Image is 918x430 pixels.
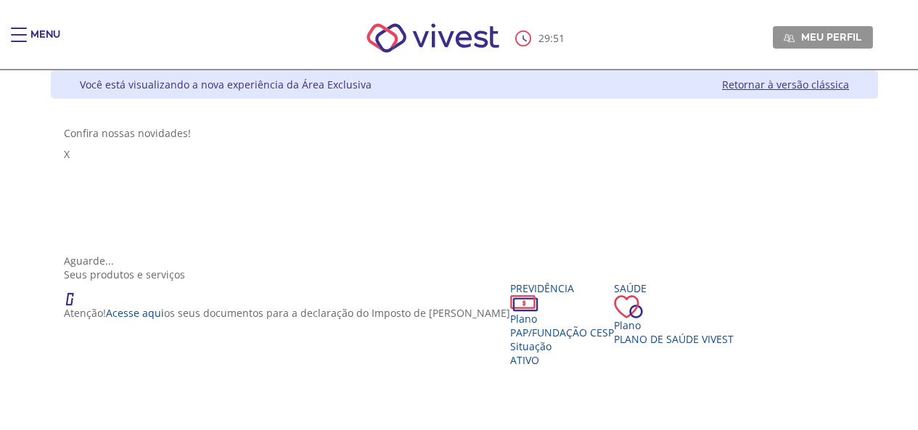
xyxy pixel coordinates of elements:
div: Saúde [614,281,734,295]
span: 51 [553,31,565,45]
span: Plano de Saúde VIVEST [614,332,734,346]
img: Meu perfil [784,33,795,44]
div: Plano [614,318,734,332]
span: X [64,147,70,161]
img: ico_coracao.png [614,295,643,318]
div: Previdência [510,281,614,295]
a: Previdência PlanoPAP/Fundação CESP SituaçãoAtivo [510,281,614,367]
span: Ativo [510,353,539,367]
div: Você está visualizando a nova experiência da Área Exclusiva [80,78,372,91]
p: Atenção! os seus documentos para a declaração do Imposto de [PERSON_NAME] [64,306,510,320]
a: Meu perfil [773,26,873,48]
div: Seus produtos e serviços [64,268,865,281]
div: Menu [30,28,60,57]
span: PAP/Fundação CESP [510,326,614,339]
div: Plano [510,312,614,326]
div: : [515,30,567,46]
span: Meu perfil [801,30,861,44]
div: Aguarde... [64,254,865,268]
a: Retornar à versão clássica [722,78,849,91]
a: Saúde PlanoPlano de Saúde VIVEST [614,281,734,346]
img: ico_atencao.png [64,281,89,306]
img: ico_dinheiro.png [510,295,538,312]
div: Confira nossas novidades! [64,126,865,140]
a: Acesse aqui [106,306,164,320]
div: Situação [510,339,614,353]
img: Vivest [351,7,515,69]
span: 29 [538,31,550,45]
